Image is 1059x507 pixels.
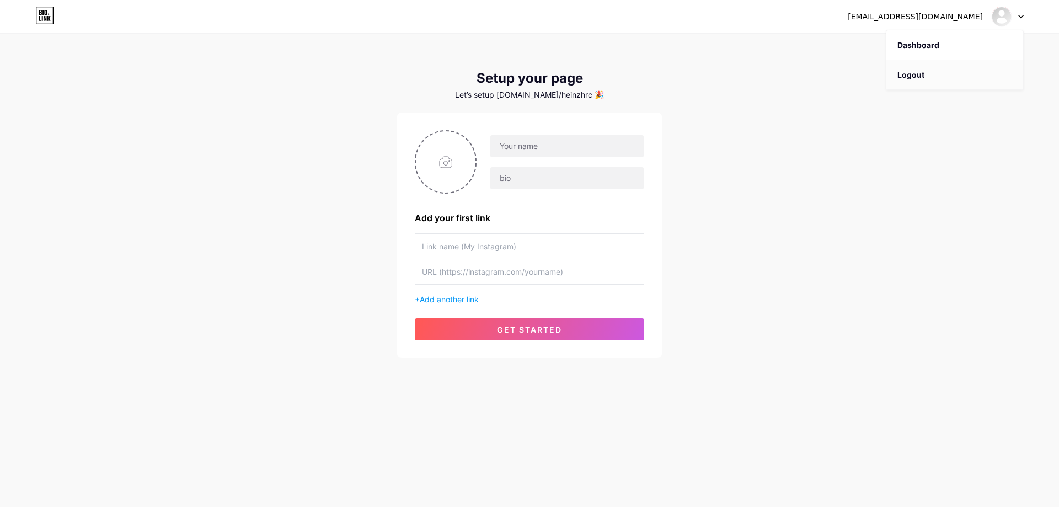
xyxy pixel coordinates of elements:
[490,167,644,189] input: bio
[397,71,662,86] div: Setup your page
[415,293,644,305] div: +
[422,234,637,259] input: Link name (My Instagram)
[848,11,983,23] div: [EMAIL_ADDRESS][DOMAIN_NAME]
[415,318,644,340] button: get started
[886,30,1023,60] a: Dashboard
[415,211,644,225] div: Add your first link
[991,6,1012,27] img: Heinz Hörcher
[490,135,644,157] input: Your name
[397,90,662,99] div: Let’s setup [DOMAIN_NAME]/heinzhrc 🎉
[497,325,562,334] span: get started
[422,259,637,284] input: URL (https://instagram.com/yourname)
[886,60,1023,90] li: Logout
[420,295,479,304] span: Add another link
